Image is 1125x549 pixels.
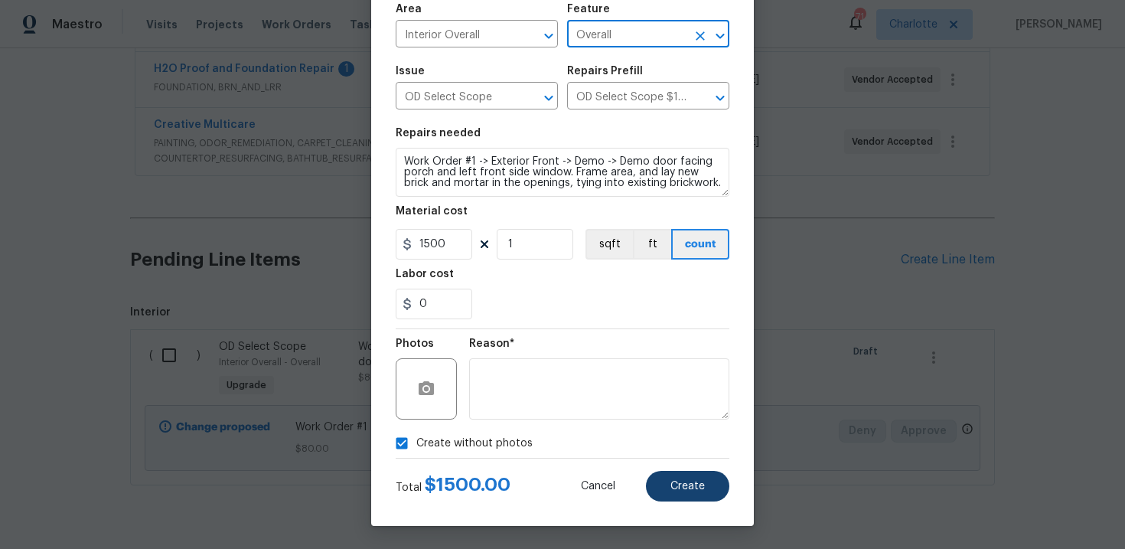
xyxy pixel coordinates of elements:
[396,477,510,495] div: Total
[646,471,729,502] button: Create
[396,269,454,279] h5: Labor cost
[396,206,468,217] h5: Material cost
[469,338,514,349] h5: Reason*
[556,471,640,502] button: Cancel
[585,229,633,260] button: sqft
[396,148,729,197] textarea: Work Order #1 -> Exterior Front -> Demo -> Demo door facing porch and left front side window. Fra...
[670,481,705,492] span: Create
[709,87,731,109] button: Open
[567,66,643,77] h5: Repairs Prefill
[396,338,434,349] h5: Photos
[425,475,510,494] span: $ 1500.00
[671,229,729,260] button: count
[396,66,425,77] h5: Issue
[690,25,711,47] button: Clear
[416,436,533,452] span: Create without photos
[633,229,671,260] button: ft
[567,4,610,15] h5: Feature
[709,25,731,47] button: Open
[538,87,559,109] button: Open
[396,128,481,139] h5: Repairs needed
[581,481,615,492] span: Cancel
[396,4,422,15] h5: Area
[538,25,559,47] button: Open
